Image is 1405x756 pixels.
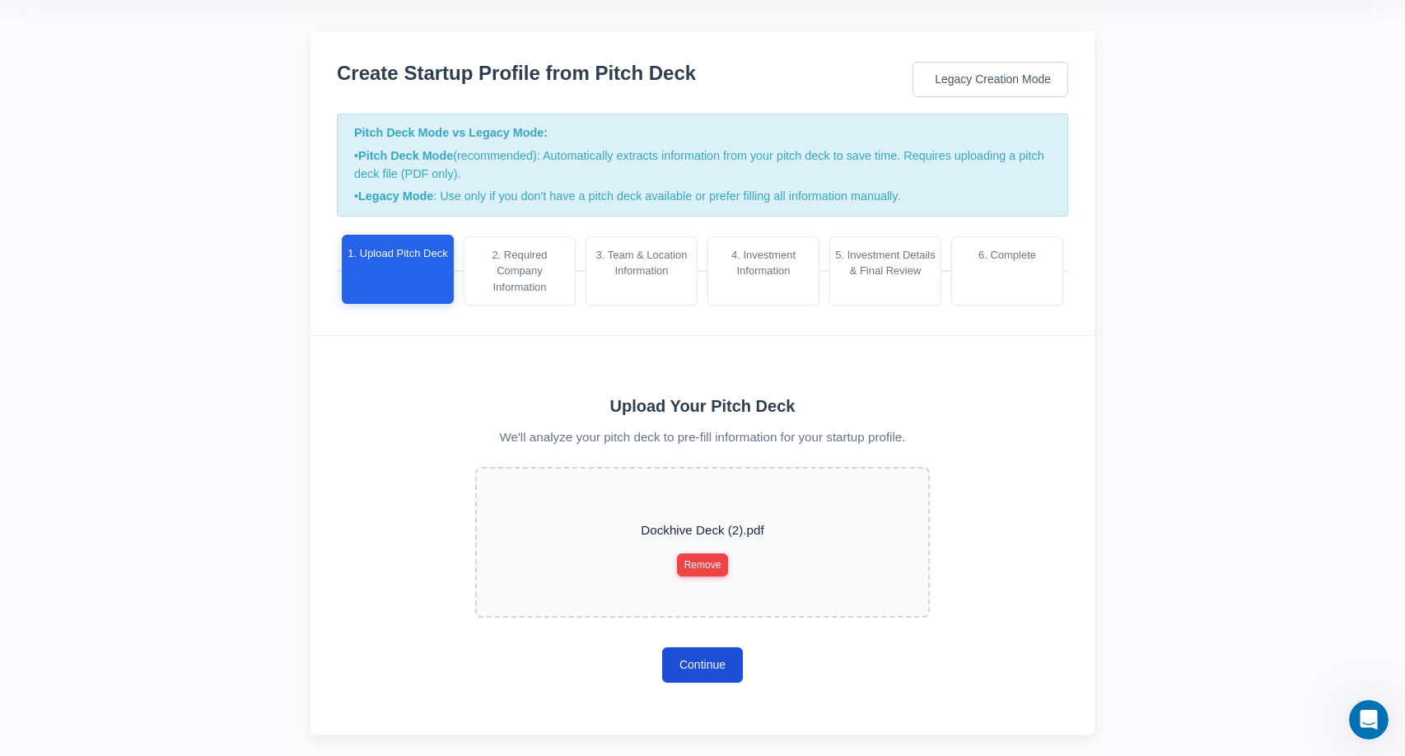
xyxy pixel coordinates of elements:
strong: Legacy Mode [358,189,433,203]
span: Continue [679,658,726,671]
div: 4. Investment Information [707,236,819,306]
strong: Pitch Deck Mode vs Legacy Mode: [354,126,548,139]
div: 3. Team & Location Information [586,236,698,306]
div: 2. Required Company Information [464,236,576,306]
h3: Create Startup Profile from Pitch Deck [337,63,696,84]
p: We'll analyze your pitch deck to pre-fill information for your startup profile. [475,428,930,447]
h4: Upload Your Pitch Deck [475,397,930,415]
strong: Pitch Deck Mode [358,149,453,162]
button: Continue [662,647,743,683]
div: 5. Investment Details & Final Review [829,236,941,306]
iframe: Intercom live chat [1349,700,1389,740]
a: Legacy Creation Mode [913,62,1068,97]
p: Dockhive Deck (2).pdf [641,521,763,540]
button: Remove [677,553,729,576]
div: 1. Upload Pitch Deck [342,235,454,305]
p: • (recommended): Automatically extracts information from your pitch deck to save time. Requires u... [354,147,1051,183]
div: 6. Complete [951,236,1063,306]
p: • : Use only if you don't have a pitch deck available or prefer filling all information manually. [354,188,1051,206]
